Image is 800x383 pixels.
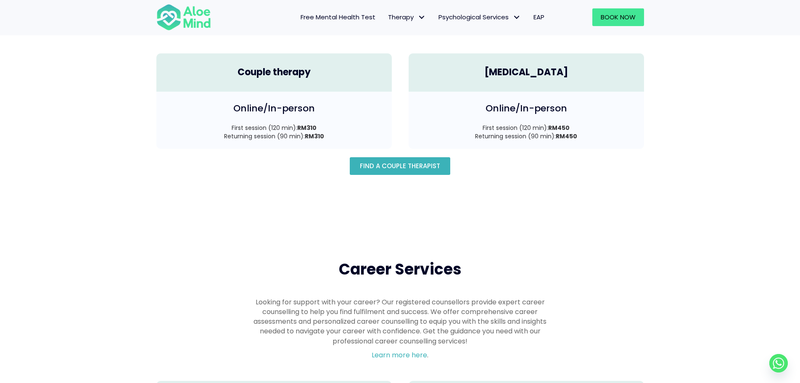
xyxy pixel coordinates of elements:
span: Career Services [339,259,462,280]
a: Book Now [592,8,644,26]
a: Find A Couple Therapist [350,157,450,175]
strong: RM310 [297,124,317,132]
span: Book Now [601,13,636,21]
span: Therapy: submenu [416,11,428,24]
span: EAP [533,13,544,21]
strong: RM450 [548,124,570,132]
h4: [MEDICAL_DATA] [417,66,636,79]
a: Whatsapp [769,354,788,372]
span: Therapy [388,13,426,21]
p: . [242,350,558,360]
a: EAP [527,8,551,26]
span: Psychological Services [438,13,521,21]
nav: Menu [222,8,551,26]
p: Looking for support with your career? Our registered counsellors provide expert career counsellin... [242,297,558,346]
span: Find A Couple Therapist [360,161,440,170]
h4: Online/In-person [417,102,636,115]
p: First session (120 min): Returning session (90 min): [417,124,636,141]
h4: Couple therapy [165,66,383,79]
h4: Online/In-person [165,102,383,115]
strong: RM310 [305,132,324,140]
a: Psychological ServicesPsychological Services: submenu [432,8,527,26]
img: Aloe mind Logo [156,3,211,31]
span: Free Mental Health Test [301,13,375,21]
a: Learn more here [372,350,427,360]
strong: RM450 [556,132,577,140]
span: Psychological Services: submenu [511,11,523,24]
p: First session (120 min): Returning session (90 min): [165,124,383,141]
a: Free Mental Health Test [294,8,382,26]
a: TherapyTherapy: submenu [382,8,432,26]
